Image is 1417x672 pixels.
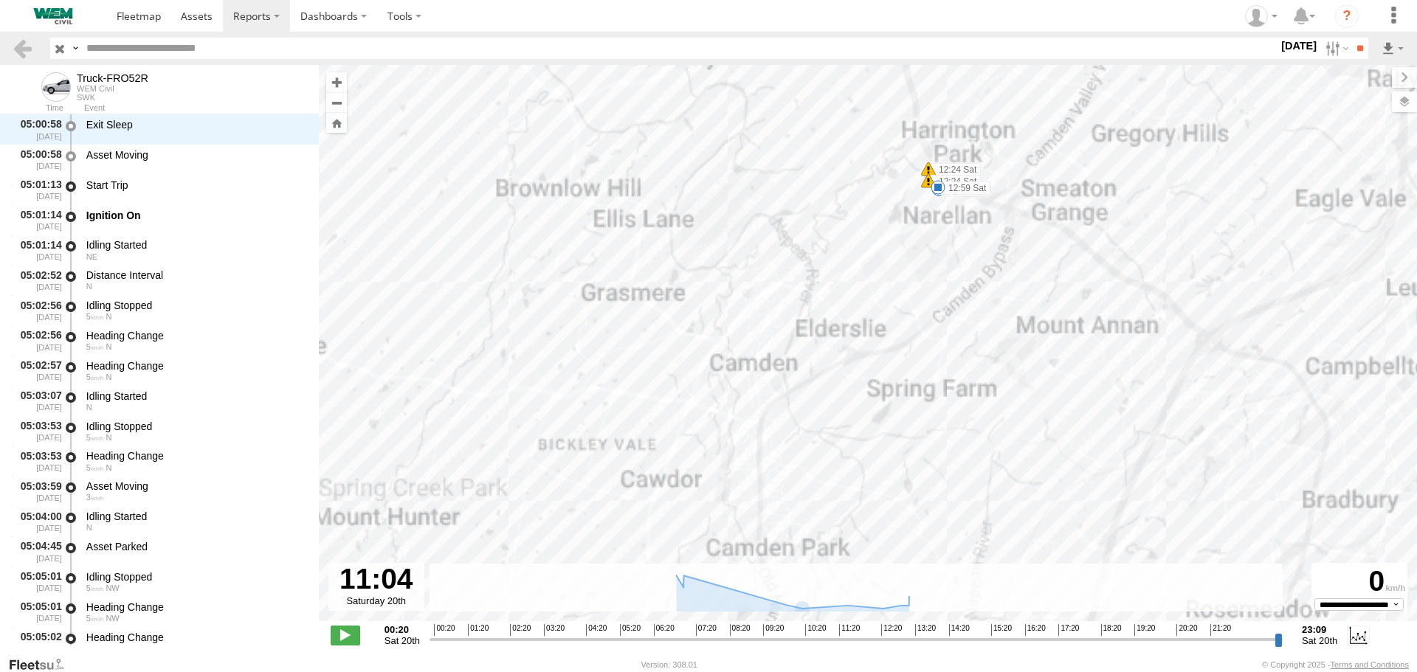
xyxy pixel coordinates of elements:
[84,105,319,112] div: Event
[326,92,347,113] button: Zoom out
[12,237,63,264] div: 05:01:14 [DATE]
[928,175,981,188] label: 12:24 Sat
[86,238,305,252] div: Idling Started
[938,181,990,195] label: 12:59 Sat
[991,624,1012,636] span: 15:20
[1278,38,1320,54] label: [DATE]
[86,523,92,532] span: Heading: 353
[12,176,63,204] div: 05:01:13 [DATE]
[12,297,63,324] div: 05:02:56 [DATE]
[1176,624,1197,636] span: 20:20
[1380,38,1405,59] label: Export results as...
[586,624,607,636] span: 04:20
[12,418,63,445] div: 05:03:53 [DATE]
[86,433,104,442] span: 5
[106,373,111,381] span: Heading: 6
[1210,624,1231,636] span: 21:20
[1240,5,1283,27] div: Kevin Webb
[86,269,305,282] div: Distance Interval
[86,118,305,131] div: Exit Sleep
[86,209,305,222] div: Ignition On
[77,72,148,84] div: Truck-FRO52R - View Asset History
[86,583,104,592] span: 5
[326,72,347,92] button: Zoom in
[77,84,148,93] div: WEM Civil
[12,105,63,112] div: Time
[86,403,92,412] span: Heading: 10
[86,420,305,433] div: Idling Stopped
[385,635,420,646] span: Sat 20th Sep 2025
[12,207,63,234] div: 05:01:14 [DATE]
[915,624,936,636] span: 13:20
[86,282,92,291] span: Heading: 6
[12,38,33,59] a: Back to previous Page
[1262,660,1409,669] div: © Copyright 2025 -
[949,624,970,636] span: 14:20
[86,299,305,312] div: Idling Stopped
[86,359,305,373] div: Heading Change
[86,329,305,342] div: Heading Change
[641,660,697,669] div: Version: 308.01
[881,624,902,636] span: 12:20
[654,624,675,636] span: 06:20
[77,93,148,102] div: SWK
[12,568,63,595] div: 05:05:01 [DATE]
[106,463,111,472] span: Heading: 20
[86,179,305,192] div: Start Trip
[12,266,63,294] div: 05:02:52 [DATE]
[86,493,104,502] span: 3
[106,614,119,623] span: Heading: 300
[86,373,104,381] span: 5
[12,478,63,505] div: 05:03:59 [DATE]
[939,183,991,196] label: 12:29 Sat
[1025,624,1046,636] span: 16:20
[86,570,305,583] div: Idling Stopped
[326,113,347,133] button: Zoom Home
[12,146,63,173] div: 05:00:58 [DATE]
[69,38,81,59] label: Search Query
[510,624,531,636] span: 02:20
[86,479,305,493] div: Asset Moving
[1320,38,1351,59] label: Search Filter Options
[86,600,305,614] div: Heading Change
[86,540,305,553] div: Asset Parked
[434,624,455,636] span: 00:20
[8,657,76,672] a: Visit our Website
[468,624,489,636] span: 01:20
[1134,624,1155,636] span: 19:20
[1331,660,1409,669] a: Terms and Conditions
[15,8,92,24] img: WEMCivilLogo.svg
[106,342,111,351] span: Heading: 359
[12,538,63,565] div: 05:04:45 [DATE]
[12,116,63,143] div: 05:00:58 [DATE]
[12,327,63,354] div: 05:02:56 [DATE]
[620,624,641,636] span: 05:20
[1302,624,1337,635] strong: 23:09
[12,387,63,415] div: 05:03:07 [DATE]
[106,433,111,442] span: Heading: 20
[763,624,784,636] span: 09:20
[86,449,305,463] div: Heading Change
[12,598,63,626] div: 05:05:01 [DATE]
[86,644,104,653] span: 8
[86,510,305,523] div: Idling Started
[12,357,63,384] div: 05:02:57 [DATE]
[86,631,305,644] div: Heading Change
[86,389,305,403] div: Idling Started
[1314,565,1405,598] div: 0
[928,163,981,176] label: 12:24 Sat
[12,448,63,475] div: 05:03:53 [DATE]
[12,628,63,656] div: 05:05:02 [DATE]
[1101,624,1122,636] span: 18:20
[106,583,119,592] span: Heading: 300
[86,614,104,623] span: 5
[1058,624,1079,636] span: 17:20
[12,508,63,535] div: 05:04:00 [DATE]
[106,312,111,321] span: Heading: 359
[86,148,305,162] div: Asset Moving
[86,312,104,321] span: 5
[730,624,751,636] span: 08:20
[86,342,104,351] span: 5
[86,463,104,472] span: 5
[544,624,565,636] span: 03:20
